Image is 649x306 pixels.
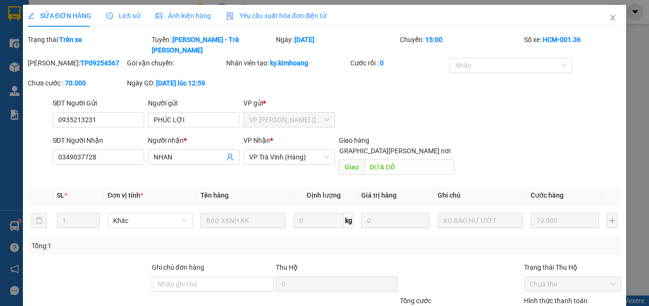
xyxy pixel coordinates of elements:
[523,34,622,55] div: Số xe:
[380,59,384,67] b: 0
[434,186,527,205] th: Ghi chú
[607,213,618,228] button: plus
[4,19,139,37] p: GỬI:
[364,159,454,175] input: Dọc đường
[4,52,109,61] span: 0923988977 -
[339,137,369,144] span: Giao hàng
[270,59,308,67] b: ky.kimhoang
[200,213,286,228] input: VD: Bàn, Ghế
[438,213,523,228] input: Ghi Chú
[276,264,298,271] span: Thu Hộ
[31,241,251,251] div: Tổng: 1
[609,14,617,21] span: close
[52,98,144,108] div: SĐT Người Gửi
[400,297,431,305] span: Tổng cước
[127,78,224,88] div: Ngày GD:
[339,159,364,175] span: Giao
[107,191,143,199] span: Đơn vị tính
[350,58,448,68] div: Cước rồi :
[361,213,430,228] input: 0
[294,36,314,43] b: [DATE]
[361,191,397,199] span: Giá trị hàng
[106,12,113,19] span: clock-circle
[344,213,354,228] span: kg
[57,191,64,199] span: SL
[320,146,454,156] span: [GEOGRAPHIC_DATA][PERSON_NAME] nơi
[399,34,523,55] div: Chuyến:
[156,12,162,19] span: picture
[226,153,234,161] span: user-add
[52,135,144,146] div: SĐT Người Nhận
[531,213,599,228] input: 0
[249,150,329,164] span: VP Trà Vinh (Hàng)
[148,135,240,146] div: Người nhận
[28,12,91,20] span: SỬA ĐƠN HÀNG
[106,12,140,20] span: Lịch sử
[51,52,109,61] span: [PERSON_NAME]
[543,36,581,43] b: HCM-001.36
[226,12,327,20] span: Yêu cầu xuất hóa đơn điện tử
[524,297,587,305] label: Hình thức thanh toán
[27,34,151,55] div: Trạng thái:
[524,262,621,273] div: Trạng thái Thu Hộ
[226,58,348,68] div: Nhân viên tạo:
[127,58,224,68] div: Gói vận chuyển:
[28,78,125,88] div: Chưa cước :
[4,41,139,50] p: NHẬN:
[425,36,442,43] b: 15:00
[4,62,65,71] span: GIAO:
[27,41,93,50] span: VP Trà Vinh (Hàng)
[152,264,204,271] label: Ghi chú đơn hàng
[226,12,234,20] img: icon
[249,113,329,127] span: VP Trần Phú (Hàng)
[32,5,111,14] strong: BIÊN NHẬN GỬI HÀNG
[530,277,616,291] span: Chưa thu
[28,12,34,19] span: edit
[152,276,274,292] input: Ghi chú đơn hàng
[4,19,89,37] span: VP [PERSON_NAME] ([GEOGRAPHIC_DATA]) -
[148,98,240,108] div: Người gửi
[65,79,86,87] b: 70.000
[200,191,229,199] span: Tên hàng
[531,191,564,199] span: Cước hàng
[28,58,125,68] div: [PERSON_NAME]:
[80,59,119,67] b: TP09254567
[307,191,341,199] span: Định lượng
[25,62,65,71] span: KO BAO BỂ,
[152,36,239,54] b: [PERSON_NAME] - Trà [PERSON_NAME]
[243,98,335,108] div: VP gửi
[59,36,82,43] b: Trên xe
[156,12,211,20] span: Ảnh kiện hàng
[156,79,205,87] b: [DATE] lúc 12:59
[113,213,187,228] span: Khác
[31,213,47,228] button: delete
[243,137,270,144] span: VP Nhận
[275,34,399,55] div: Ngày:
[151,34,275,55] div: Tuyến:
[599,5,626,32] button: Close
